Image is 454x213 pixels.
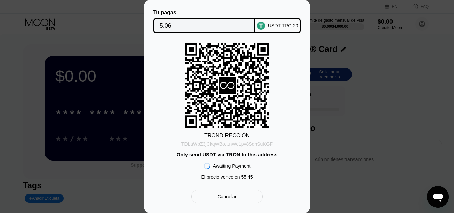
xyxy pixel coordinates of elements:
[213,163,251,169] div: Awaiting Payment
[181,139,273,147] div: TDLaWbZ3jCkqWBo...nWe1pv8SdhSuKGF
[201,174,253,180] div: El precio vence en
[176,152,277,157] div: Only send USDT via TRON to this address
[154,10,300,33] div: Tu pagasUSDT TRC-20
[241,174,253,180] span: 55 : 45
[181,141,273,147] div: TDLaWbZ3jCkqWBo...nWe1pv8SdhSuKGF
[191,190,263,203] div: Cancelar
[153,10,256,16] div: Tu pagas
[427,186,449,208] iframe: Botón para iniciar la ventana de mensajería
[268,23,298,28] div: USDT TRC-20
[217,193,236,200] div: Cancelar
[204,133,250,139] div: TRON DIRECCIÓN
